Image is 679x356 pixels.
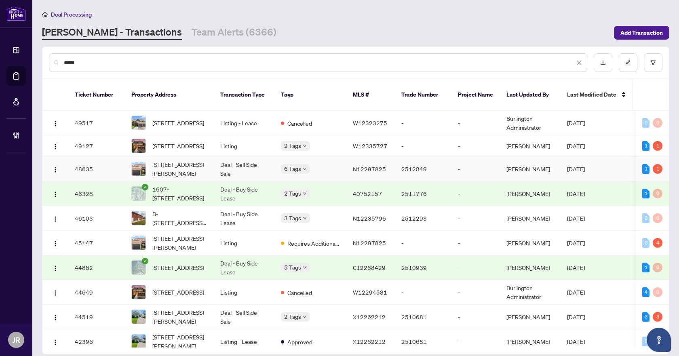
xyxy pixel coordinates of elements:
[132,261,145,274] img: thumbnail-img
[395,181,451,206] td: 2511776
[642,238,649,248] div: 0
[303,167,307,171] span: down
[42,12,48,17] span: home
[303,144,307,148] span: down
[284,213,301,223] span: 3 Tags
[500,157,561,181] td: [PERSON_NAME]
[395,280,451,305] td: -
[132,236,145,250] img: thumbnail-img
[214,255,274,280] td: Deal - Buy Side Lease
[214,157,274,181] td: Deal - Sell Side Sale
[49,261,62,274] button: Logo
[152,141,204,150] span: [STREET_ADDRESS]
[52,166,59,173] img: Logo
[567,190,585,197] span: [DATE]
[395,231,451,255] td: -
[567,165,585,173] span: [DATE]
[49,335,62,348] button: Logo
[214,135,274,157] td: Listing
[451,79,500,111] th: Project Name
[52,216,59,222] img: Logo
[284,263,301,272] span: 5 Tags
[49,212,62,225] button: Logo
[152,333,207,350] span: [STREET_ADDRESS][PERSON_NAME]
[152,185,207,202] span: 1607-[STREET_ADDRESS]
[561,79,633,111] th: Last Modified Date
[395,206,451,231] td: 2512293
[52,339,59,345] img: Logo
[395,305,451,329] td: 2510681
[284,189,301,198] span: 2 Tags
[287,239,340,248] span: Requires Additional Docs
[68,111,125,135] td: 49517
[451,329,500,354] td: -
[353,338,386,345] span: X12262212
[284,312,301,321] span: 2 Tags
[52,191,59,198] img: Logo
[620,26,663,39] span: Add Transaction
[500,305,561,329] td: [PERSON_NAME]
[68,157,125,181] td: 48635
[451,157,500,181] td: -
[614,26,669,40] button: Add Transaction
[132,335,145,348] img: thumbnail-img
[52,143,59,150] img: Logo
[567,313,585,320] span: [DATE]
[650,60,656,65] span: filter
[287,337,312,346] span: Approved
[274,79,346,111] th: Tags
[303,265,307,270] span: down
[353,239,386,246] span: N12297825
[500,206,561,231] td: [PERSON_NAME]
[51,11,92,18] span: Deal Processing
[653,118,662,128] div: 0
[451,181,500,206] td: -
[303,192,307,196] span: down
[68,206,125,231] td: 46103
[353,313,386,320] span: X12262212
[132,116,145,130] img: thumbnail-img
[642,189,649,198] div: 1
[500,135,561,157] td: [PERSON_NAME]
[594,53,612,72] button: download
[152,118,204,127] span: [STREET_ADDRESS]
[152,308,207,326] span: [STREET_ADDRESS][PERSON_NAME]
[451,206,500,231] td: -
[52,265,59,272] img: Logo
[214,79,274,111] th: Transaction Type
[52,290,59,296] img: Logo
[214,305,274,329] td: Deal - Sell Side Sale
[600,60,606,65] span: download
[49,286,62,299] button: Logo
[353,165,386,173] span: N12297825
[653,164,662,174] div: 1
[451,135,500,157] td: -
[52,314,59,321] img: Logo
[287,119,312,128] span: Cancelled
[6,6,26,21] img: logo
[68,305,125,329] td: 44519
[653,238,662,248] div: 4
[152,160,207,178] span: [STREET_ADDRESS][PERSON_NAME]
[567,264,585,271] span: [DATE]
[653,189,662,198] div: 0
[52,120,59,127] img: Logo
[619,53,637,72] button: edit
[353,142,387,150] span: W12335727
[49,139,62,152] button: Logo
[49,310,62,323] button: Logo
[68,181,125,206] td: 46328
[451,255,500,280] td: -
[132,187,145,200] img: thumbnail-img
[49,116,62,129] button: Logo
[353,119,387,126] span: W12323275
[653,312,662,322] div: 3
[642,213,649,223] div: 0
[567,338,585,345] span: [DATE]
[500,280,561,305] td: Burlington Administrator
[500,111,561,135] td: Burlington Administrator
[132,211,145,225] img: thumbnail-img
[451,111,500,135] td: -
[642,164,649,174] div: 1
[214,111,274,135] td: Listing - Lease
